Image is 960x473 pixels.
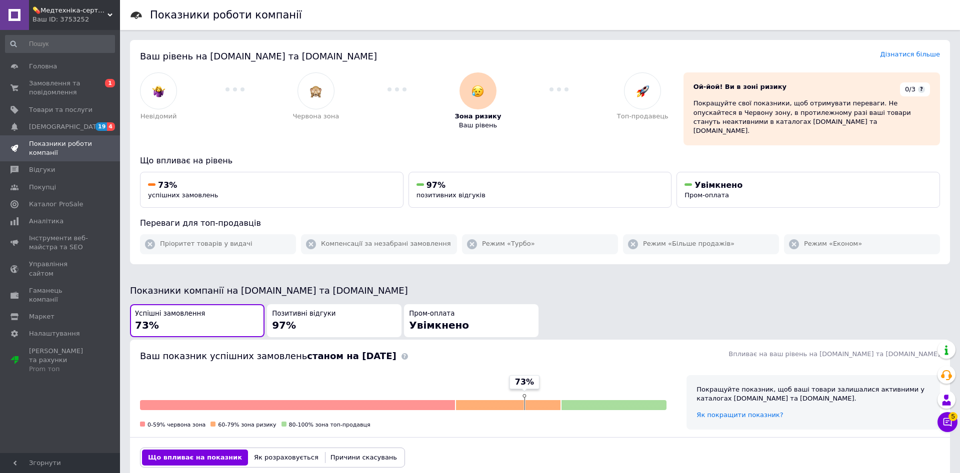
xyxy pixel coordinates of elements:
[471,85,484,97] img: :disappointed_relieved:
[29,286,92,304] span: Гаманець компанії
[408,172,672,208] button: 97%позитивних відгуків
[636,85,649,97] img: :rocket:
[147,422,205,428] span: 0-59% червона зона
[29,217,63,226] span: Аналітика
[29,329,80,338] span: Налаштування
[135,309,205,319] span: Успішні замовлення
[29,165,55,174] span: Відгуки
[29,365,92,374] div: Prom топ
[142,450,248,466] button: Що впливає на показник
[515,377,534,388] span: 73%
[135,319,159,331] span: 73%
[693,99,930,135] div: Покращуйте свої показники, щоб отримувати переваги. Не опускайтеся в Червону зону, в протилежному...
[29,62,57,71] span: Головна
[140,172,403,208] button: 73%успішних замовлень
[158,180,177,190] span: 73%
[130,285,408,296] span: Показники компанії на [DOMAIN_NAME] та [DOMAIN_NAME]
[455,112,501,121] span: Зона ризику
[29,183,56,192] span: Покупці
[160,239,252,248] span: Пріоритет товарів у видачі
[32,6,107,15] span: 💊Медтехніка-сертифіковане медичне обладнання💊
[804,239,862,248] span: Режим «Економ»
[150,9,302,21] h1: Показники роботи компанії
[937,412,957,432] button: Чат з покупцем5
[130,304,264,338] button: Успішні замовлення73%
[140,51,377,61] span: Ваш рівень на [DOMAIN_NAME] та [DOMAIN_NAME]
[289,422,370,428] span: 80-100% зона топ-продавця
[29,122,103,131] span: [DEMOGRAPHIC_DATA]
[309,85,322,97] img: :see_no_evil:
[29,200,83,209] span: Каталог ProSale
[272,309,335,319] span: Позитивні відгуки
[107,122,115,131] span: 4
[696,411,783,419] a: Як покращити показник?
[880,50,940,58] a: Дізнатися більше
[140,351,396,361] span: Ваш показник успішних замовлень
[29,139,92,157] span: Показники роботи компанії
[321,239,451,248] span: Компенсації за незабрані замовлення
[900,82,930,96] div: 0/3
[416,191,485,199] span: позитивних відгуків
[728,350,940,358] span: Впливає на ваш рівень на [DOMAIN_NAME] та [DOMAIN_NAME]
[152,85,165,97] img: :woman-shrugging:
[248,450,324,466] button: Як розраховується
[426,180,445,190] span: 97%
[29,234,92,252] span: Інструменти веб-майстра та SEO
[404,304,538,338] button: Пром-оплатаУвімкнено
[292,112,339,121] span: Червона зона
[218,422,276,428] span: 60-79% зона ризику
[29,260,92,278] span: Управління сайтом
[643,239,734,248] span: Режим «Більше продажів»
[105,79,115,87] span: 1
[140,156,232,165] span: Що впливає на рівень
[948,411,957,420] span: 5
[29,105,92,114] span: Товари та послуги
[148,191,218,199] span: успішних замовлень
[29,79,92,97] span: Замовлення та повідомлення
[267,304,401,338] button: Позитивні відгуки97%
[29,312,54,321] span: Маркет
[5,35,115,53] input: Пошук
[696,385,930,403] div: Покращуйте показник, щоб ваші товари залишалися активними у каталогах [DOMAIN_NAME] та [DOMAIN_NA...
[684,191,729,199] span: Пром-оплата
[409,319,469,331] span: Увімкнено
[29,347,92,374] span: [PERSON_NAME] та рахунки
[307,351,396,361] b: станом на [DATE]
[140,112,177,121] span: Невідомий
[693,83,786,90] span: Ой-йой! Ви в зоні ризику
[617,112,668,121] span: Топ-продавець
[140,218,261,228] span: Переваги для топ-продавців
[272,319,296,331] span: 97%
[409,309,454,319] span: Пром-оплата
[694,180,742,190] span: Увімкнено
[32,15,120,24] div: Ваш ID: 3753252
[95,122,107,131] span: 19
[459,121,497,130] span: Ваш рівень
[918,86,925,93] span: ?
[324,450,403,466] button: Причини скасувань
[676,172,940,208] button: УвімкненоПром-оплата
[482,239,535,248] span: Режим «Турбо»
